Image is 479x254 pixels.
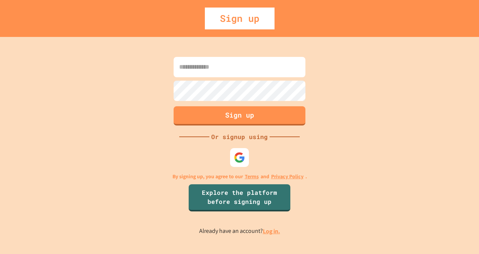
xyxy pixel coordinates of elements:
[234,152,245,163] img: google-icon.svg
[199,226,280,236] p: Already have an account?
[245,173,259,181] a: Terms
[209,132,270,141] div: Or signup using
[271,173,304,181] a: Privacy Policy
[172,173,307,181] p: By signing up, you agree to our and .
[205,8,275,29] div: Sign up
[174,106,305,125] button: Sign up
[263,227,280,235] a: Log in.
[189,184,290,211] a: Explore the platform before signing up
